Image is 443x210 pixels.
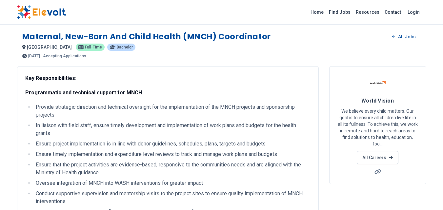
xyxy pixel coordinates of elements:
li: Ensure project implementation is in line with donor guidelines, schedules, plans, targets and bud... [34,140,311,148]
a: Login [404,6,424,19]
strong: Programmatic and technical support for MNCH [25,89,142,96]
img: Elevolt [17,5,66,19]
span: World Vision [361,98,394,104]
span: [DATE] [28,54,40,58]
h1: Maternal, New-born and Child Health (MNCH) Coordinator [22,31,271,42]
p: We believe every child matters. Our goal is to ensure all children live life in all its fullness.... [337,108,418,147]
span: Full-time [85,45,102,49]
p: - Accepting Applications [41,54,86,58]
li: Oversee integration of MNCH into WASH interventions for greater impact [34,179,311,187]
span: [GEOGRAPHIC_DATA] [27,45,72,50]
a: Resources [353,7,382,17]
li: Conduct supportive supervision and mentorship visits to the project sites to ensure quality imple... [34,190,311,205]
li: Ensure that the project activities are evidence-based, responsive to the communities needs and ar... [34,161,311,177]
li: Provide strategic direction and technical oversight for the implementation of the MNCH projects a... [34,103,311,119]
a: Find Jobs [326,7,353,17]
li: Ensure timely implementation and expenditure level reviews to track and manage work plans and bud... [34,150,311,158]
span: Bachelor [117,45,133,49]
strong: Key Responsibilities: [25,75,76,81]
a: All Jobs [387,32,421,42]
a: Home [308,7,326,17]
a: Contact [382,7,404,17]
li: In liaison with field staff, ensure timely development and implementation of work plans and budge... [34,122,311,137]
img: World Vision [370,74,386,91]
a: All Careers [357,151,398,164]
